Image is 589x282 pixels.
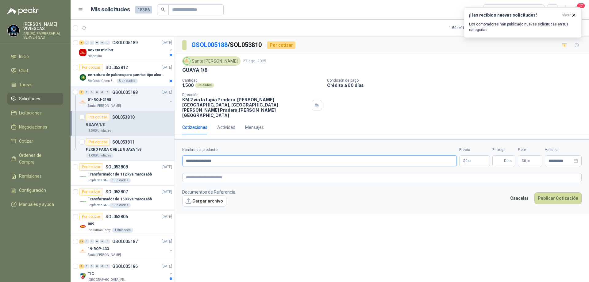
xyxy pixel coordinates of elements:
[7,51,63,62] a: Inicio
[106,65,128,70] p: SOL053812
[183,58,190,64] img: Company Logo
[7,170,63,182] a: Remisiones
[182,147,457,153] label: Nombre del producto
[100,90,105,95] div: 0
[79,39,173,59] a: 1 0 0 0 0 0 GSOL005189[DATE] Company Logonevera minibarBlanquita
[86,114,110,121] div: Por cotizar
[7,79,63,91] a: Tareas
[88,271,94,277] p: TIC
[19,53,29,60] span: Inicio
[112,239,138,244] p: GSOL005187
[71,136,175,161] a: Por cotizarSOL053811PERRO PARA CABLE GUAYA 1/81.000 Unidades
[7,149,63,168] a: Órdenes de Compra
[79,99,87,106] img: Company Logo
[112,228,133,233] div: 1 Unidades
[492,147,515,153] label: Entrega
[7,199,63,210] a: Manuales y ayuda
[135,6,152,14] span: 18386
[88,79,115,83] p: BioCosta Green Energy S.A.S
[79,163,103,171] div: Por cotizar
[117,79,138,83] div: 5 Unidades
[7,121,63,133] a: Negociaciones
[162,189,172,195] p: [DATE]
[105,41,110,45] div: 0
[182,195,226,207] button: Cargar archivo
[7,7,39,15] img: Logo peakr
[88,97,111,103] p: 01-RQU-2195
[19,124,47,130] span: Negociaciones
[79,173,87,180] img: Company Logo
[182,56,241,66] div: Santa [PERSON_NAME]
[162,164,172,170] p: [DATE]
[243,58,266,64] p: 27 ago, 2025
[88,246,109,252] p: 19-RQP-433
[522,159,524,163] span: $
[95,264,99,268] div: 0
[112,90,138,95] p: GSOL005188
[182,124,207,131] div: Cotizaciones
[19,173,42,180] span: Remisiones
[71,186,175,211] a: Por cotizarSOL053807[DATE] Company LogoTransformador de 150 kva marca abbLogifarma SAS1 Unidades
[88,253,121,257] p: Santa [PERSON_NAME]
[79,264,84,268] div: 5
[162,264,172,269] p: [DATE]
[19,138,33,145] span: Cotizar
[449,23,491,33] div: 1 - 50 de 10886
[79,238,173,257] a: 51 0 0 0 0 0 GSOL005187[DATE] Company Logo19-RQP-433Santa [PERSON_NAME]
[459,147,490,153] label: Precio
[191,40,262,50] p: / SOL053810
[7,184,63,196] a: Configuración
[162,40,172,46] p: [DATE]
[90,41,94,45] div: 0
[469,21,576,33] p: Los compradores han publicado nuevas solicitudes en tus categorías.
[90,90,94,95] div: 0
[79,64,103,71] div: Por cotizar
[79,248,87,255] img: Company Logo
[110,178,131,183] div: 1 Unidades
[182,93,309,97] p: Dirección
[534,192,582,204] button: Publicar Cotización
[88,203,108,208] p: Logifarma SAS
[162,90,172,95] p: [DATE]
[90,239,94,244] div: 0
[79,41,84,45] div: 1
[162,239,172,245] p: [DATE]
[86,138,110,146] div: Por cotizar
[88,47,114,53] p: nevera minibar
[95,239,99,244] div: 0
[88,178,108,183] p: Logifarma SAS
[110,203,131,208] div: 1 Unidades
[327,78,587,83] p: Condición de pago
[468,159,471,163] span: ,00
[518,155,542,166] p: $ 0,00
[161,7,165,12] span: search
[459,155,490,166] p: $0,00
[571,4,582,15] button: 17
[19,110,42,116] span: Licitaciones
[162,65,172,71] p: [DATE]
[86,122,105,128] p: GUAYA 1/8
[7,135,63,147] a: Cotizar
[191,41,228,48] a: GSOL005188
[327,83,587,88] p: Crédito a 60 días
[518,147,542,153] label: Flete
[23,32,63,39] p: GRUPO EMPRESARIAL SERVER SAS
[79,90,84,95] div: 2
[71,211,175,235] a: Por cotizarSOL053806[DATE] Company Logo009Industrias Tomy1 Unidades
[19,95,40,102] span: Solicitudes
[71,161,175,186] a: Por cotizarSOL053808[DATE] Company LogoTransformador de 112 kva marca abbLogifarma SAS1 Unidades
[95,90,99,95] div: 0
[19,152,57,165] span: Órdenes de Compra
[100,239,105,244] div: 0
[90,264,94,268] div: 0
[79,223,87,230] img: Company Logo
[469,13,559,18] h3: ¡Has recibido nuevas solicitudes!
[79,49,87,56] img: Company Logo
[88,221,94,227] p: 009
[71,61,175,86] a: Por cotizarSOL053812[DATE] Company Logocerradura de palanca para puertas tipo alcoba marca yaleBi...
[79,188,103,195] div: Por cotizar
[88,103,121,108] p: Santa [PERSON_NAME]
[112,115,135,119] p: SOL053810
[562,13,572,18] span: ahora
[88,54,102,59] p: Blanquita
